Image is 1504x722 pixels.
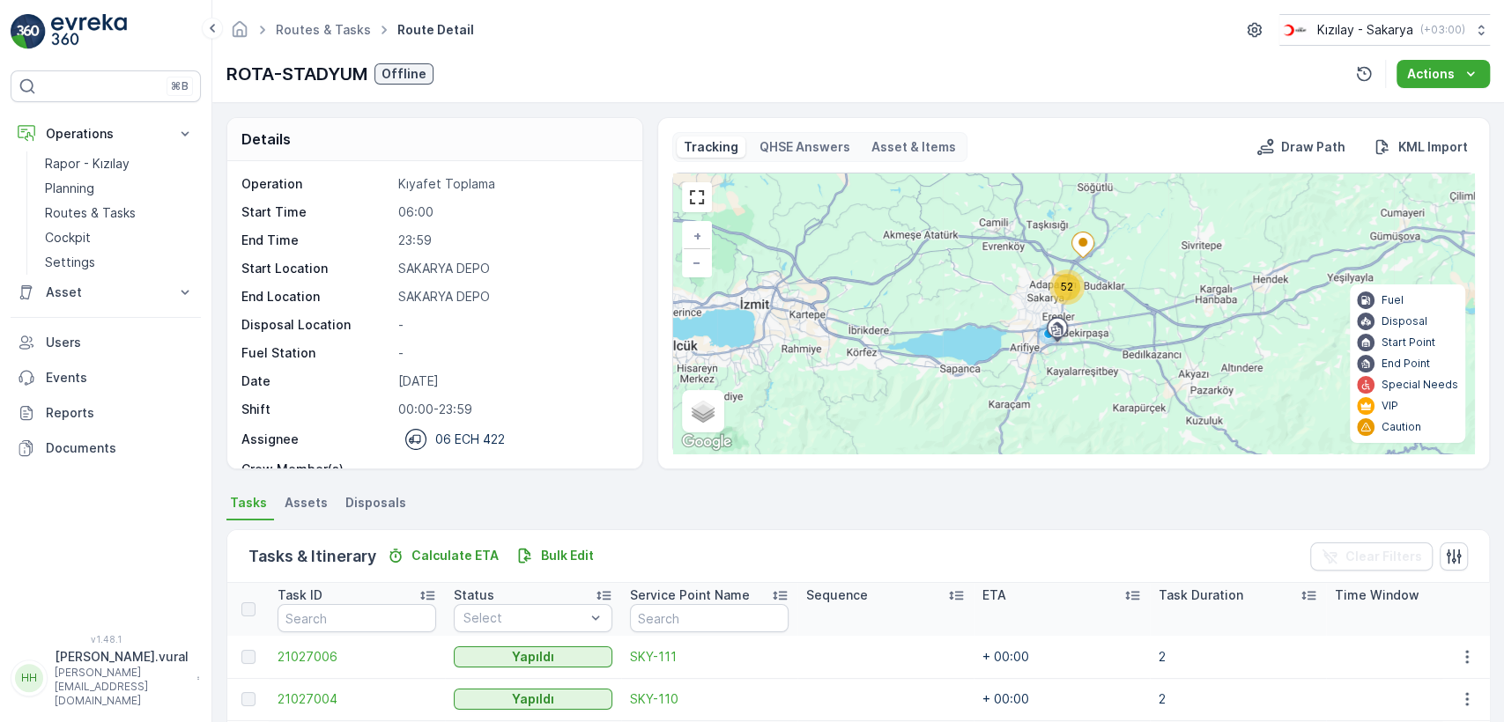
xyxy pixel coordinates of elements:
p: Asset [46,284,166,301]
p: Users [46,334,194,351]
p: Start Time [241,203,391,221]
p: Operation [241,175,391,193]
p: Special Needs [1382,378,1458,392]
div: Toggle Row Selected [241,650,256,664]
div: HH [15,664,43,692]
p: 06:00 [398,203,623,221]
td: + 00:00 [974,636,1150,678]
p: 23:59 [398,232,623,249]
a: Events [11,360,201,395]
p: Crew Member(s) [241,460,391,478]
p: SAKARYA DEPO [398,260,623,277]
div: 52 [1049,269,1085,305]
a: 21027004 [278,690,436,708]
p: Kıyafet Toplama [398,175,623,193]
a: SKY-110 [630,690,789,708]
img: logo [11,14,46,49]
span: Disposals [345,494,406,512]
p: Date [241,372,391,390]
p: Fuel Station [241,344,391,362]
p: - [398,460,623,478]
span: 52 [1061,280,1073,293]
p: Details [241,129,291,150]
td: 2 [1150,678,1326,720]
span: Route Detail [394,21,478,39]
button: Draw Path [1249,136,1352,158]
button: Asset [11,275,201,310]
button: Actions [1397,60,1490,88]
p: Shift [241,401,391,418]
a: Zoom Out [684,249,710,276]
p: - [398,344,623,362]
p: Offline [382,65,426,83]
p: Calculate ETA [411,547,499,564]
button: Bulk Edit [509,545,601,566]
a: Layers [684,392,722,431]
span: Assets [285,494,328,512]
p: SAKARYA DEPO [398,288,623,306]
a: Open this area in Google Maps (opens a new window) [678,431,736,453]
p: Routes & Tasks [45,204,136,222]
p: Kızılay - Sakarya [1317,21,1413,39]
p: Clear Filters [1345,548,1422,565]
a: Routes & Tasks [38,201,201,225]
p: Asset & Items [871,138,956,156]
p: VIP [1382,399,1398,413]
a: Reports [11,395,201,431]
p: [PERSON_NAME].vural [55,648,189,666]
p: Documents [46,439,194,457]
p: Settings [45,254,95,271]
a: Zoom In [684,223,710,249]
img: k%C4%B1z%C4%B1lay_DTAvauz.png [1279,20,1310,40]
p: Actions [1407,65,1455,83]
span: + [693,228,701,243]
button: Calculate ETA [380,545,506,566]
p: Disposal [1382,314,1427,328]
button: Yapıldı [454,646,612,667]
button: HH[PERSON_NAME].vural[PERSON_NAME][EMAIL_ADDRESS][DOMAIN_NAME] [11,648,201,708]
p: Task ID [278,586,322,604]
p: QHSE Answers [759,138,850,156]
p: [PERSON_NAME][EMAIL_ADDRESS][DOMAIN_NAME] [55,666,189,708]
p: Start Point [1382,335,1435,350]
span: Tasks [230,494,267,512]
p: Tasks & Itinerary [248,544,376,569]
td: + 00:00 [974,678,1150,720]
p: Status [454,586,494,604]
p: Reports [46,404,194,422]
a: Planning [38,176,201,201]
p: Assignee [241,431,299,448]
p: Planning [45,180,94,197]
p: Yapıldı [512,690,554,708]
a: Documents [11,431,201,466]
p: Sequence [806,586,868,604]
a: 21027006 [278,648,436,666]
a: Cockpit [38,225,201,250]
p: Bulk Edit [541,547,594,564]
p: Disposal Location [241,316,391,334]
p: Rapor - Kızılay [45,155,130,173]
button: Kızılay - Sakarya(+03:00) [1279,14,1490,46]
p: End Time [241,232,391,249]
span: − [693,254,701,269]
p: - [398,316,623,334]
a: SKY-111 [630,648,789,666]
a: Settings [38,250,201,275]
p: ( +03:00 ) [1420,23,1465,37]
button: Yapıldı [454,689,612,710]
div: Toggle Row Selected [241,692,256,706]
p: Draw Path [1281,138,1345,156]
p: ⌘B [171,79,189,93]
p: Time Window [1335,586,1419,604]
button: Clear Filters [1310,542,1433,571]
p: Caution [1382,420,1421,434]
button: Operations [11,116,201,151]
span: v 1.48.1 [11,634,201,645]
td: 2 [1150,636,1326,678]
p: ROTA-STADYUM [226,61,367,87]
p: End Location [241,288,391,306]
p: Start Location [241,260,391,277]
p: 06 ECH 422 [435,431,505,448]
